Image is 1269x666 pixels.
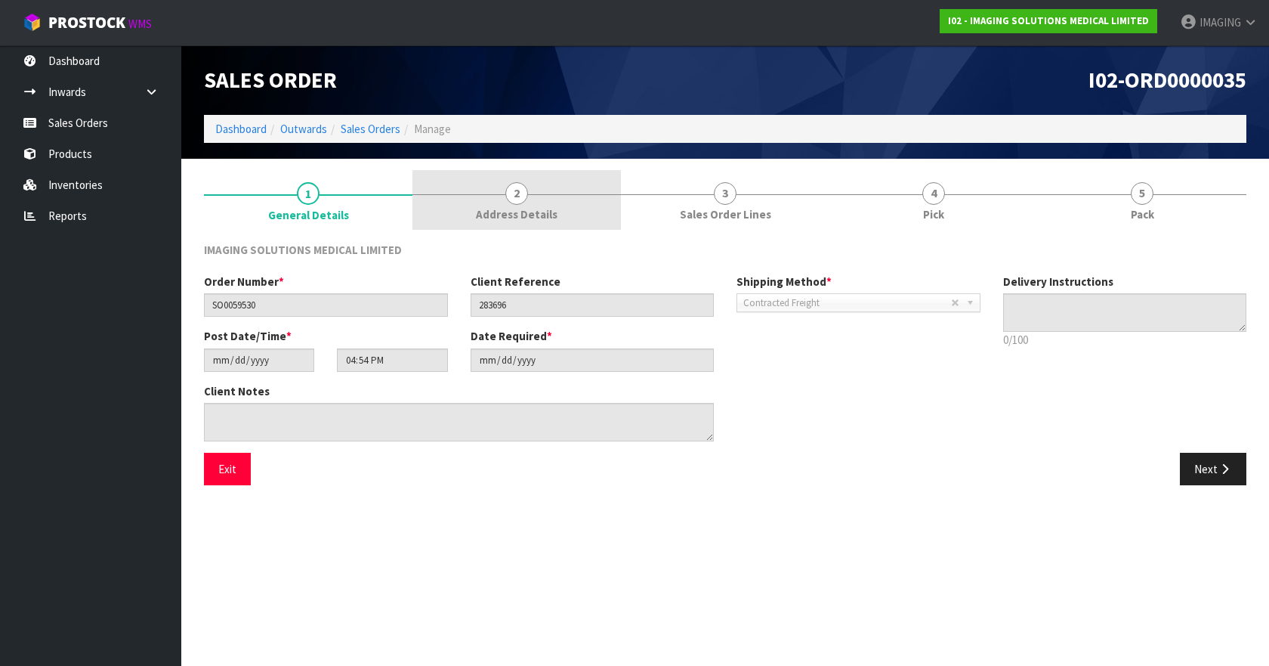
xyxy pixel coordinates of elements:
span: Manage [414,122,451,136]
span: General Details [204,231,1246,497]
label: Delivery Instructions [1003,274,1113,290]
span: 3 [714,182,736,205]
label: Shipping Method [736,274,832,290]
span: Pack [1131,206,1154,222]
input: Order Number [204,293,448,317]
input: Client Reference [471,293,715,317]
span: 5 [1131,182,1153,205]
span: 1 [297,182,320,205]
span: 4 [922,182,945,205]
a: Sales Orders [341,122,400,136]
span: Address Details [476,206,557,222]
label: Post Date/Time [204,328,292,344]
label: Date Required [471,328,552,344]
a: Dashboard [215,122,267,136]
label: Client Reference [471,274,560,290]
span: I02-ORD0000035 [1088,66,1246,94]
label: Order Number [204,274,284,290]
span: Sales Order Lines [680,206,771,222]
span: IMAGING SOLUTIONS MEDICAL LIMITED [204,243,402,257]
span: Contracted Freight [743,294,951,312]
img: cube-alt.png [23,13,42,32]
label: Client Notes [204,383,270,399]
span: 2 [505,182,528,205]
span: IMAGING [1200,15,1241,29]
span: Pick [923,206,944,222]
strong: I02 - IMAGING SOLUTIONS MEDICAL LIMITED [948,14,1149,27]
span: ProStock [48,13,125,33]
button: Exit [204,453,251,485]
small: WMS [128,17,152,31]
span: Sales Order [204,66,337,94]
p: 0/100 [1003,332,1247,348]
span: General Details [268,207,349,223]
button: Next [1180,453,1246,485]
a: Outwards [280,122,327,136]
